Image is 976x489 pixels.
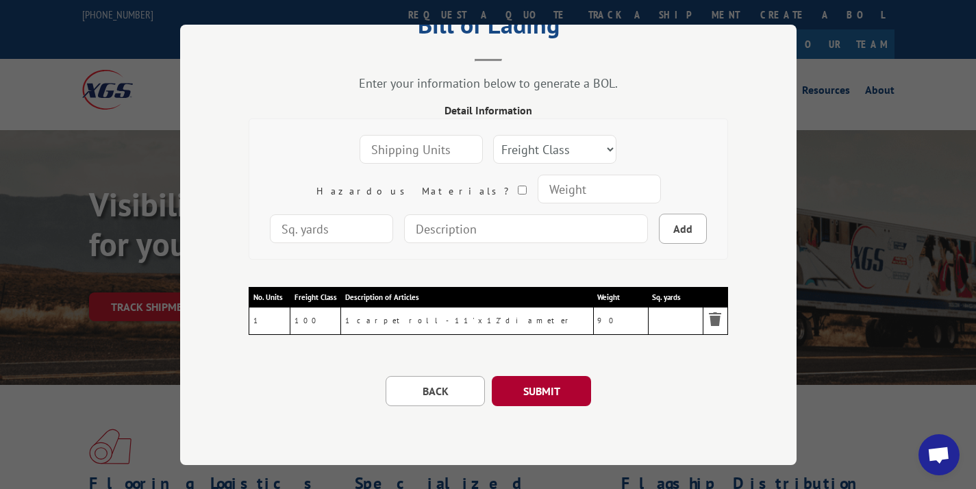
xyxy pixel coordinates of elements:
th: Sq. yards [648,287,703,307]
label: Hazardous Materials? [316,185,526,197]
input: Hazardous Materials? [517,186,526,195]
td: 1 carpet roll - 11' x 12" diameter [340,307,593,335]
th: Weight [593,287,648,307]
input: Weight [537,175,660,203]
button: BACK [386,376,485,406]
th: Freight Class [290,287,340,307]
img: Remove item [707,311,723,327]
td: 90 [593,307,648,335]
button: SUBMIT [492,376,591,406]
th: Description of Articles [340,287,593,307]
th: No. Units [249,287,290,307]
a: Open chat [918,434,960,475]
input: Shipping Units [360,135,483,164]
h2: Bill of Lading [249,15,728,41]
div: Enter your information below to generate a BOL. [249,75,728,91]
button: Add [659,214,707,244]
div: Detail Information [249,102,728,118]
input: Sq. yards [270,214,393,243]
input: Description [404,214,648,243]
td: 1 [249,307,290,335]
td: 100 [290,307,340,335]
